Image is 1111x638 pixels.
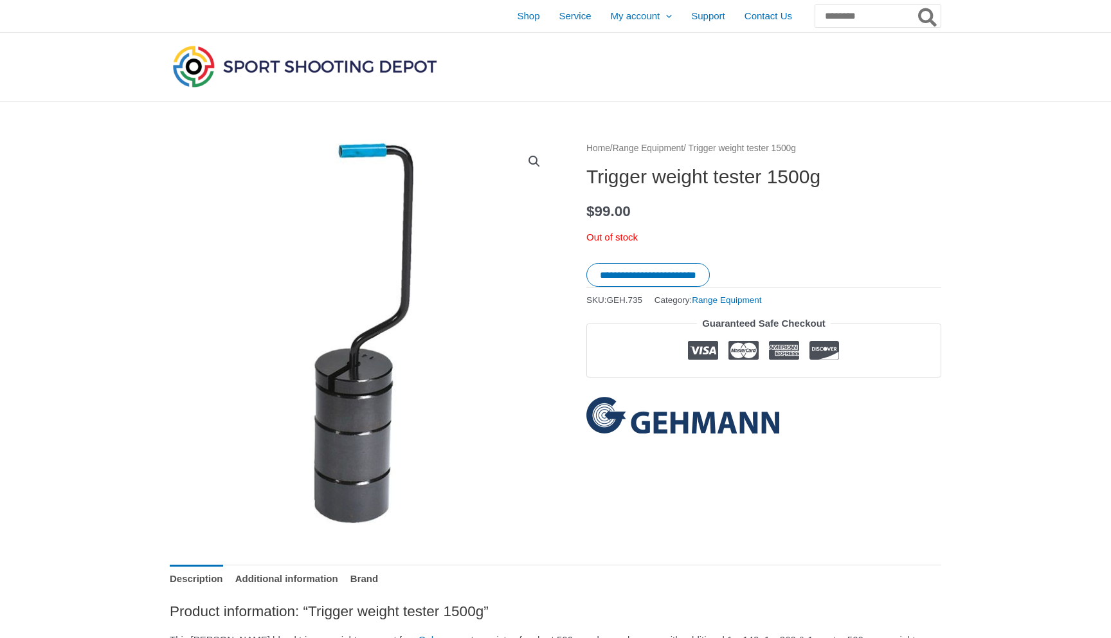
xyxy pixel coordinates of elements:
[586,292,642,308] span: SKU:
[523,150,546,173] a: View full-screen image gallery
[170,602,941,621] h2: Product information: “Trigger weight tester 1500g”
[586,397,779,433] a: Gehmann
[586,143,610,153] a: Home
[586,165,941,188] h1: Trigger weight tester 1500g
[586,228,941,246] p: Out of stock
[586,140,941,157] nav: Breadcrumb
[607,295,643,305] span: GEH.735
[170,140,555,526] img: Trigger weight tester 1500g
[613,143,683,153] a: Range Equipment
[655,292,762,308] span: Category:
[586,203,595,219] span: $
[916,5,941,27] button: Search
[350,565,378,592] a: Brand
[235,565,338,592] a: Additional information
[692,295,761,305] a: Range Equipment
[697,314,831,333] legend: Guaranteed Safe Checkout
[170,42,440,90] img: Sport Shooting Depot
[586,203,631,219] bdi: 99.00
[170,565,223,592] a: Description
